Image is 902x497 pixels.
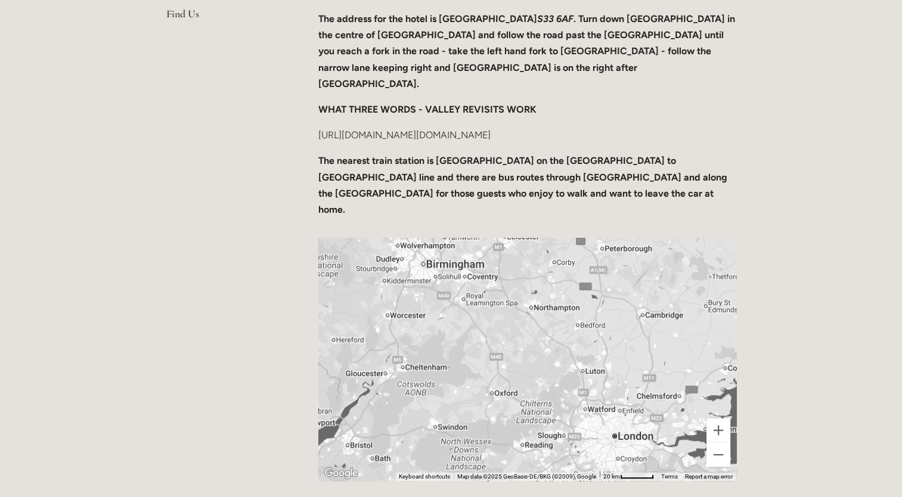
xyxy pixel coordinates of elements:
[166,7,280,29] a: Find Us
[399,473,450,481] button: Keyboard shortcuts
[318,104,537,115] strong: WHAT THREE WORDS - VALLEY REVISITS WORK
[321,465,361,481] a: Open this area in Google Maps (opens a new window)
[318,127,736,143] p: [URL][DOMAIN_NAME][DOMAIN_NAME]
[706,418,730,442] button: Zoom in
[318,155,730,215] strong: The nearest train station is [GEOGRAPHIC_DATA] on the [GEOGRAPHIC_DATA] to [GEOGRAPHIC_DATA] line...
[706,443,730,467] button: Zoom out
[318,13,737,89] strong: The address for the hotel is [GEOGRAPHIC_DATA] . Turn down [GEOGRAPHIC_DATA] in the centre of [GE...
[685,473,733,480] a: Report a map error
[661,473,678,480] a: Terms
[537,13,574,24] em: S33 6AF
[457,473,596,480] span: Map data ©2025 GeoBasis-DE/BKG (©2009), Google
[603,473,620,480] span: 20 km
[321,465,361,481] img: Google
[600,473,658,481] button: Map Scale: 20 km per 53 pixels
